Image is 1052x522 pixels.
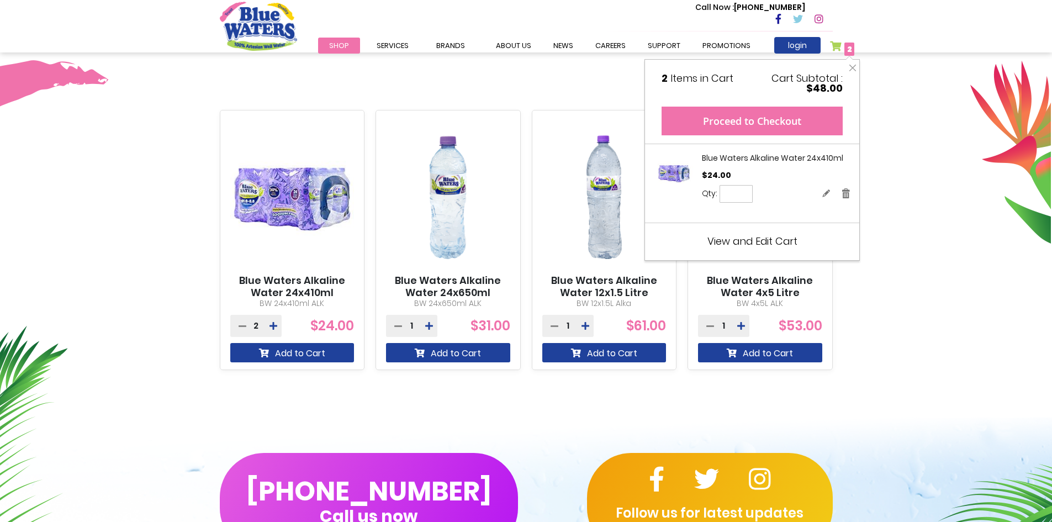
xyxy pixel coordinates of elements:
[662,107,843,135] button: Proceed to Checkout
[653,152,695,197] a: Blue Waters Alkaline Water 24x410ml
[386,343,510,362] button: Add to Cart
[806,81,843,95] span: $48.00
[542,275,667,298] a: Blue Waters Alkaline Water 12x1.5 Litre
[230,343,355,362] button: Add to Cart
[702,152,843,164] a: Blue Waters Alkaline Water 24x410ml
[377,40,409,51] span: Services
[584,38,637,54] a: careers
[230,120,355,275] img: Blue Waters Alkaline Water 24x410ml
[320,513,417,519] span: Call us now
[698,298,822,309] p: BW 4x5L ALK
[542,38,584,54] a: News
[691,38,762,54] a: Promotions
[542,298,667,309] p: BW 12x1.5L Alka
[670,71,733,85] span: Items in Cart
[771,71,838,85] span: Cart Subtotal
[698,275,822,298] a: Blue Waters Alkaline Water 4x5 Litre
[329,40,349,51] span: Shop
[626,317,666,335] span: $61.00
[471,317,510,335] span: $31.00
[230,298,355,309] p: BW 24x410ml ALK
[707,234,797,248] a: View and Edit Cart
[542,343,667,362] button: Add to Cart
[702,188,717,199] label: Qty
[702,170,731,181] span: $24.00
[847,44,852,55] span: 2
[698,343,822,362] button: Add to Cart
[653,152,695,194] img: Blue Waters Alkaline Water 24x410ml
[436,40,465,51] span: Brands
[230,275,355,298] a: Blue Waters Alkaline Water 24x410ml
[310,317,354,335] span: $24.00
[386,275,510,310] a: Blue Waters Alkaline Water 24x650ml Regular
[695,2,734,13] span: Call Now :
[485,38,542,54] a: about us
[637,38,691,54] a: support
[542,120,667,275] img: Blue Waters Alkaline Water 12x1.5 Litre
[695,2,805,13] p: [PHONE_NUMBER]
[662,71,668,85] span: 2
[779,317,822,335] span: $53.00
[386,120,510,275] img: Blue Waters Alkaline Water 24x650ml Regular
[220,2,297,50] a: store logo
[774,37,821,54] a: login
[830,41,855,57] a: 2
[386,298,510,309] p: BW 24x650ml ALK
